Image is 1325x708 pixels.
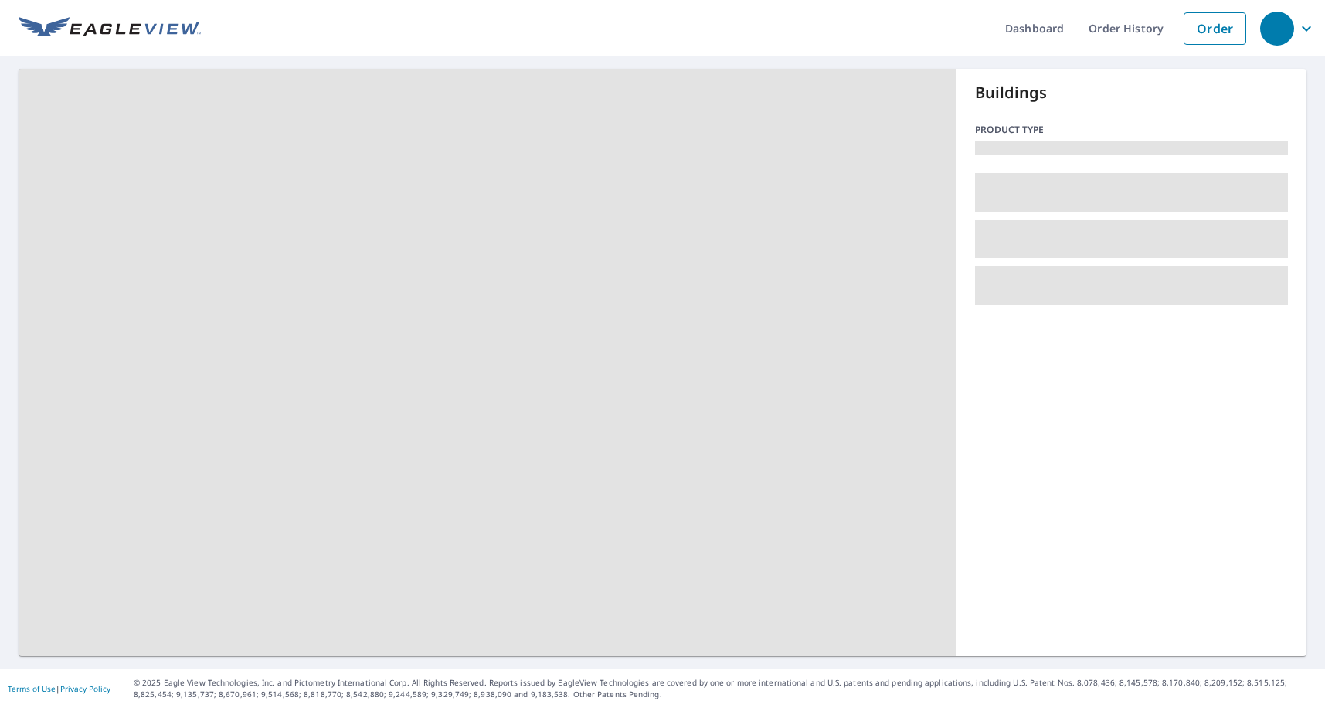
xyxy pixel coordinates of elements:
img: EV Logo [19,17,201,40]
p: | [8,684,110,693]
a: Order [1184,12,1246,45]
p: Product type [975,123,1288,137]
p: Buildings [975,81,1288,104]
p: © 2025 Eagle View Technologies, Inc. and Pictometry International Corp. All Rights Reserved. Repo... [134,677,1317,700]
a: Privacy Policy [60,683,110,694]
a: Terms of Use [8,683,56,694]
